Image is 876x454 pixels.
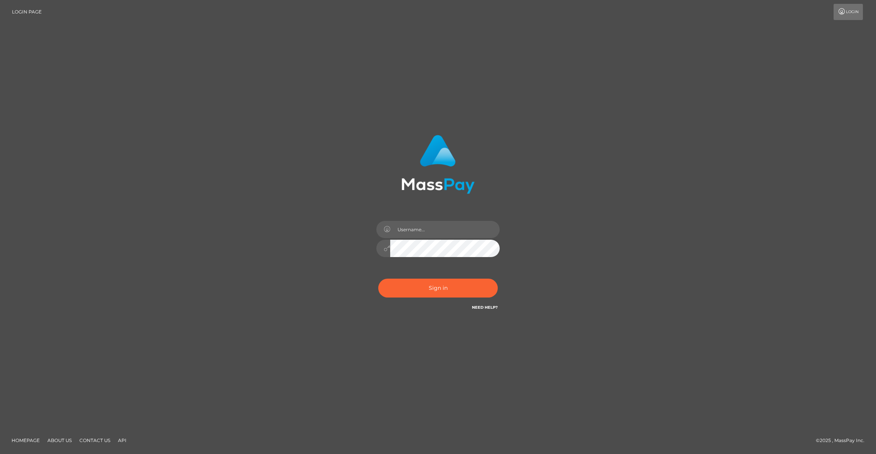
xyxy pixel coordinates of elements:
a: Homepage [8,434,43,446]
img: MassPay Login [401,135,475,194]
input: Username... [390,221,500,238]
div: © 2025 , MassPay Inc. [816,436,870,445]
a: Login [834,4,863,20]
button: Sign in [378,279,498,298]
a: Login Page [12,4,42,20]
a: API [115,434,130,446]
a: About Us [44,434,75,446]
a: Contact Us [76,434,113,446]
a: Need Help? [472,305,498,310]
